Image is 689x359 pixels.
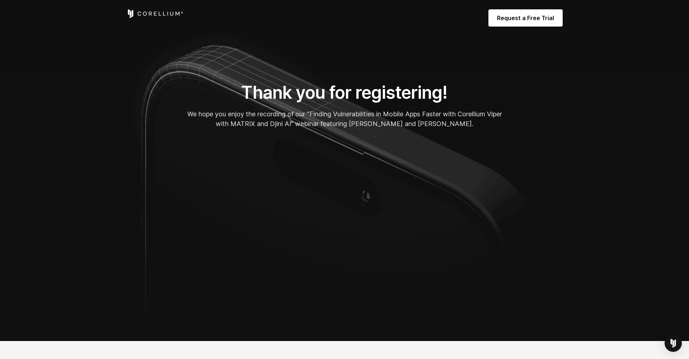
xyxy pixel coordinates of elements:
[183,134,506,269] iframe: HubSpot Video
[497,14,554,22] span: Request a Free Trial
[488,9,563,27] a: Request a Free Trial
[183,109,506,129] p: We hope you enjoy the recording of our “Finding Vulnerabilities in Mobile Apps Faster with Corell...
[665,335,682,352] div: Open Intercom Messenger
[126,9,183,18] a: Corellium Home
[183,82,506,103] h1: Thank you for registering!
